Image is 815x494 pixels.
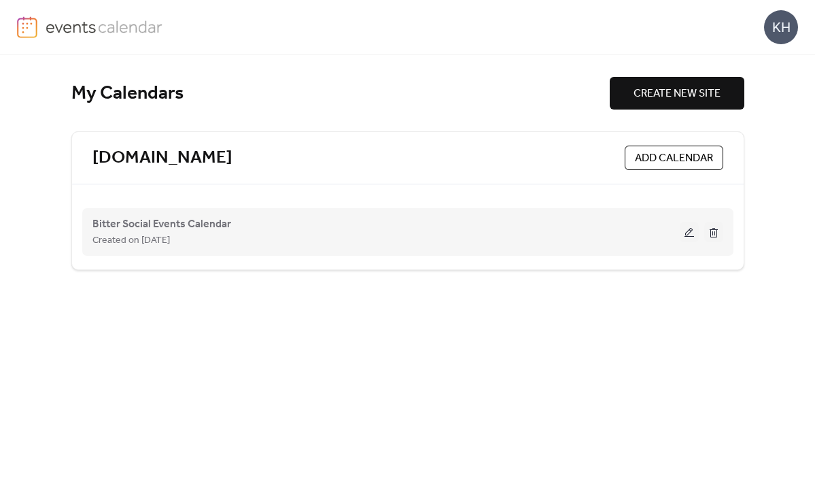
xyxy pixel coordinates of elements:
div: KH [764,10,798,44]
img: logo [17,16,37,38]
a: Bitter Social Events Calendar [92,220,231,228]
a: [DOMAIN_NAME] [92,147,232,169]
img: logo-type [46,16,163,37]
span: CREATE NEW SITE [634,86,721,102]
button: ADD CALENDAR [625,146,723,170]
span: ADD CALENDAR [635,150,713,167]
button: CREATE NEW SITE [610,77,744,110]
span: Bitter Social Events Calendar [92,216,231,233]
span: Created on [DATE] [92,233,170,249]
div: My Calendars [71,82,610,105]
